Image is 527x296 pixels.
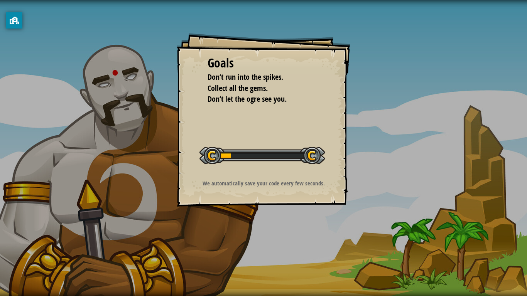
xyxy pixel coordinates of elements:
button: privacy banner [6,12,22,29]
div: Goals [208,54,319,72]
li: Don’t let the ogre see you. [198,94,318,105]
span: Don’t run into the spikes. [208,72,283,82]
span: Don’t let the ogre see you. [208,94,287,104]
li: Don’t run into the spikes. [198,72,318,83]
span: Collect all the gems. [208,83,268,93]
li: Collect all the gems. [198,83,318,94]
p: We automatically save your code every few seconds. [186,179,341,187]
